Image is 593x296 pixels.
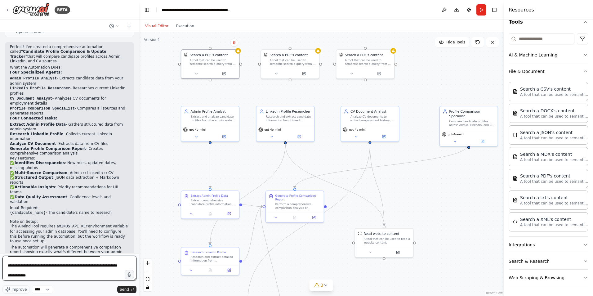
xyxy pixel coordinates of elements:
[520,179,588,184] p: A tool that can be used to semantic search a query from a PDF's content.
[520,201,588,206] p: A tool that can be used to semantic search a query from a txt's content.
[191,250,226,254] div: Research LinkedIn Profile
[520,216,588,222] div: Search a XML's content
[144,283,152,291] button: toggle interactivity
[520,114,588,119] p: A tool that can be used to semantic search a query from a DOCX's content.
[275,194,321,201] div: Generate Profile Comparison Report
[181,49,239,79] div: PDFSearchToolSearch a PDF's contentA tool that can be used to semantic search a query from a PDF'...
[230,38,238,47] button: Delete node
[520,86,588,92] div: Search a CSV's content
[275,202,321,210] div: Perform a comprehensive comparison analysis of {candidate_name}'s profile data from Admin system,...
[385,249,411,255] button: Open in side panel
[12,3,50,17] img: Logo
[221,267,237,273] button: Open in side panel
[509,253,588,269] button: Search & Research
[144,37,160,42] div: Version 1
[10,49,106,59] strong: "Candidate Profile Comparison & Update Tracker"
[15,171,67,175] strong: Multi-Source Comparison
[10,96,129,106] li: - Analyzes CV documents for employment details
[10,65,129,70] h2: What the Automation Does:
[509,13,588,31] button: Tools
[10,211,46,215] code: {candidate_name}
[242,204,263,263] g: Edge from 7f4349d0-88b8-48c3-ad69-40c39bbfc187 to 007344d5-85db-4901-beb3-b642f890d6ad
[221,211,237,217] button: Open in side panel
[520,108,588,114] div: Search a DOCX's content
[10,76,57,81] code: Admin Profile Analyst
[509,31,588,291] div: Tools
[366,71,392,76] button: Open in side panel
[144,275,152,283] button: fit view
[490,6,499,14] button: Hide right sidebar
[509,47,588,63] button: AI & Machine Learning
[117,286,136,293] button: Send
[520,222,588,227] p: A tool that can be used to semantic search a query from a XML's content.
[143,6,151,14] button: Hide left sidebar
[191,255,236,262] div: Research and extract detailed information from {candidate_name}'s LinkedIn profile. Focus on curr...
[449,109,495,119] div: Profile Comparison Specialist
[345,58,391,66] div: A tool that can be used to semantic search a query from a PDF's content.
[355,228,413,258] div: ScrapeWebsiteToolRead website contentA tool that can be used to read a website content.
[15,175,53,180] strong: Structured Output
[10,122,66,127] strong: Extract Admin Profile Data
[363,237,410,244] div: A tool that can be used to read a website content.
[10,70,62,74] strong: Four Specialized Agents:
[261,49,319,79] div: PDFSearchToolSearch a PDF's contentA tool that can be used to semantic search a query from a PDF'...
[305,215,322,220] button: Open in side panel
[10,86,129,96] li: - Researches current LinkedIn profiles
[124,22,134,30] button: Start a new chat
[10,116,57,120] strong: Four Connected Tasks:
[513,89,518,94] img: CSVSearchTool
[292,144,471,188] g: Edge from f25f3815-9ace-417c-9a97-72356645cabe to 007344d5-85db-4901-beb3-b642f890d6ad
[208,144,288,244] g: Edge from ebc667b2-c11a-44fc-b37d-1dfb47556187 to 7f4349d0-88b8-48c3-ad69-40c39bbfc187
[449,119,495,127] div: Compare candidate profiles across Admin, LinkedIn, and CV sources to identify discrepancies, upda...
[211,134,237,139] button: Open in side panel
[10,132,64,136] strong: Research LinkedIn Profile
[15,185,55,189] strong: Actionable Insights
[520,195,588,201] div: Search a txt's content
[270,58,316,66] div: A tool that can be used to semantic search a query from a PDF's content.
[368,144,386,226] g: Edge from 72ab3a0e-90f1-446d-842b-9f543403b4ef to 8bb0893f-0b19-4dae-9c93-c87f729ce98f
[120,287,129,292] span: Send
[520,151,588,157] div: Search a MDX's content
[200,211,220,217] button: No output available
[520,92,588,97] p: A tool that can be used to semantic search a query from a CSV's content.
[10,156,129,161] h2: Key Features:
[181,106,239,142] div: Admin Profile AnalystExtract and analyze candidate profiles from the admin system, organizing key...
[363,231,399,236] div: Read website content
[10,45,129,64] p: Perfect! I've created a comprehensive automation called that will compare candidate profiles acro...
[349,128,365,132] span: gpt-4o-mini
[10,146,86,151] strong: Generate Profile Comparison Report
[191,115,236,122] div: Extract and analyze candidate profiles from the admin system, organizing key information like rol...
[10,245,129,264] p: The automation will generate a comprehensive comparison report showing exactly what's different b...
[446,40,465,45] span: Hide Tools
[264,53,268,56] img: PDFSearchTool
[10,161,129,204] p: ✅ : New roles, updated dates, missing photos ✅ : Admin ↔ LinkedIn ↔ CV ✅ : JSON data extraction +...
[358,231,362,235] img: ScrapeWebsiteTool
[509,63,588,79] button: File & Document
[10,132,129,141] li: - Collects current LinkedIn information
[55,6,70,14] div: BETA
[520,136,588,141] p: A tool that can be used to semantic search a query from a JSON's content.
[265,191,324,223] div: Generate Profile Comparison ReportPerform a comprehensive comparison analysis of {candidate_name}...
[350,115,396,122] div: Analyze CV documents to extract employment history, skills, certifications, and education details...
[10,76,129,86] li: - Extracts candidate data from your admin system
[242,202,263,209] g: Edge from ce5efda4-fdc9-4d96-ae0c-aadaab5a43cb to 007344d5-85db-4901-beb3-b642f890d6ad
[144,267,152,275] button: zoom out
[310,280,333,291] button: 3
[520,129,588,136] div: Search a JSON's content
[256,106,314,142] div: LinkedIn Profile ResearcherResearch and extract candidate information from LinkedIn profiles, cap...
[10,141,56,146] strong: Analyze CV Document
[291,71,317,76] button: Open in side panel
[15,161,65,165] strong: Identifies Discrepancies
[336,49,395,79] div: PDFSearchToolSearch a PDF's contentA tool that can be used to semantic search a query from a PDF'...
[513,219,518,224] img: XMLSearchTool
[513,198,518,203] img: TXTSearchTool
[189,128,206,132] span: gpt-4o-mini
[191,199,236,206] div: Extract comprehensive candidate profile information from the admin system for {candidate_name}. G...
[144,259,152,267] button: zoom in
[10,146,129,156] li: - Creates comprehensive comparison analysis
[341,106,399,142] div: CV Document AnalystAnalyze CV documents to extract employment history, skills, certifications, an...
[469,139,496,144] button: Open in side panel
[10,224,129,244] p: The AIMind Tool requires a environment variable for accessing your admin database. You'll need to...
[191,109,236,114] div: Admin Profile Analyst
[190,58,236,66] div: A tool that can be used to semantic search a query from a PDF's content.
